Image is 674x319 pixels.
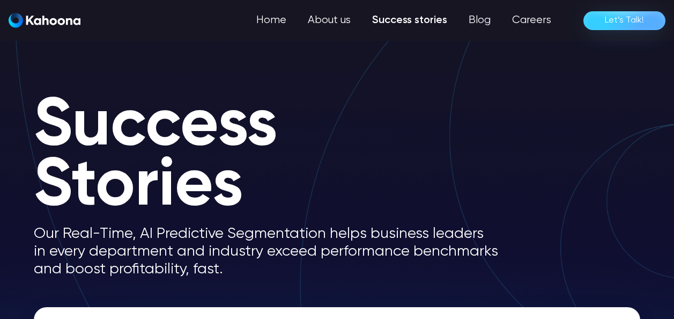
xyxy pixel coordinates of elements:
[605,12,644,29] div: Let’s Talk!
[501,10,562,31] a: Careers
[361,10,458,31] a: Success stories
[297,10,361,31] a: About us
[246,10,297,31] a: Home
[34,225,516,278] p: Our Real-Time, AI Predictive Segmentation helps business leaders in every department and industry...
[583,11,665,30] a: Let’s Talk!
[34,97,516,216] h1: Success Stories
[9,13,80,28] a: home
[458,10,501,31] a: Blog
[9,13,80,28] img: Kahoona logo white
